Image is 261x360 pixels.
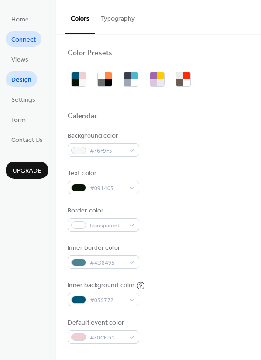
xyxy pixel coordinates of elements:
[13,166,41,176] span: Upgrade
[68,169,137,178] div: Text color
[90,221,124,231] span: transparent
[68,281,135,290] div: Inner background color
[68,49,112,58] div: Color Presets
[90,258,124,268] span: #4D8495
[68,318,137,328] div: Default event color
[6,132,48,147] a: Contact Us
[6,31,41,47] a: Connect
[90,184,124,193] span: #091405
[90,333,124,343] span: #F0CED1
[68,112,97,121] div: Calendar
[6,71,37,87] a: Design
[6,51,34,67] a: Views
[6,112,31,127] a: Form
[6,11,34,27] a: Home
[11,15,29,25] span: Home
[11,115,26,125] span: Form
[90,296,124,305] span: #035772
[11,55,28,65] span: Views
[6,162,48,179] button: Upgrade
[11,135,43,145] span: Contact Us
[90,146,124,156] span: #F6F9F5
[11,95,35,105] span: Settings
[11,35,36,45] span: Connect
[11,75,32,85] span: Design
[6,92,41,107] a: Settings
[68,131,137,141] div: Background color
[68,206,137,216] div: Border color
[68,243,137,253] div: Inner border color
